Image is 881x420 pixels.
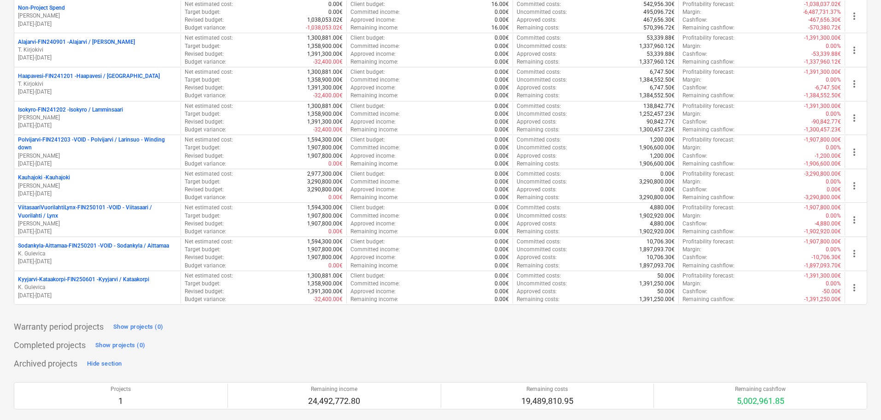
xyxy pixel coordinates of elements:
[683,186,707,194] p: Cashflow :
[350,170,385,178] p: Client budget :
[517,186,557,194] p: Approved costs :
[804,228,841,236] p: -1,902,920.00€
[650,204,675,212] p: 4,880.00€
[491,24,509,32] p: 16.00€
[495,126,509,134] p: 0.00€
[185,68,233,76] p: Net estimated cost :
[683,110,701,118] p: Margin :
[328,160,343,168] p: 0.00€
[495,58,509,66] p: 0.00€
[18,242,177,266] div: Sodankyla-Aittamaa-FIN250201 -VOID - Sodankyla / AittamaaK. Gulevica[DATE]-[DATE]
[517,160,560,168] p: Remaining costs :
[683,102,735,110] p: Profitability forecast :
[650,84,675,92] p: 6,747.50€
[647,118,675,126] p: 90,842.77€
[185,194,226,201] p: Budget variance :
[683,68,735,76] p: Profitability forecast :
[683,204,735,212] p: Profitability forecast :
[18,46,177,54] p: T. Kirjokivi
[350,16,396,24] p: Approved income :
[804,68,841,76] p: -1,391,300.00€
[307,246,343,254] p: 1,907,800.00€
[495,144,509,152] p: 0.00€
[185,178,221,186] p: Target budget :
[639,160,675,168] p: 1,906,600.00€
[307,50,343,58] p: 1,391,300.00€
[307,42,343,50] p: 1,358,900.00€
[185,204,233,212] p: Net estimated cost :
[18,258,177,266] p: [DATE] - [DATE]
[18,220,177,228] p: [PERSON_NAME]
[18,80,177,88] p: T. Kirjokivi
[639,228,675,236] p: 1,902,920.00€
[804,102,841,110] p: -1,391,300.00€
[350,246,400,254] p: Committed income :
[18,4,65,12] p: Non-Project Spend
[185,220,224,228] p: Revised budget :
[18,160,177,168] p: [DATE] - [DATE]
[495,152,509,160] p: 0.00€
[185,186,224,194] p: Revised budget :
[517,24,560,32] p: Remaining costs :
[517,42,567,50] p: Uncommitted costs :
[350,102,385,110] p: Client budget :
[95,340,145,351] div: Show projects (0)
[643,24,675,32] p: 570,396.72€
[87,359,122,369] div: Hide section
[313,58,343,66] p: -32,400.00€
[18,72,177,96] div: Haapavesi-FIN241201 -Haapavesi / [GEOGRAPHIC_DATA]T. Kirjokivi[DATE]-[DATE]
[185,8,221,16] p: Target budget :
[683,238,735,246] p: Profitability forecast :
[647,34,675,42] p: 53,339.88€
[185,246,221,254] p: Target budget :
[683,170,735,178] p: Profitability forecast :
[639,262,675,270] p: 1,897,093.70€
[639,76,675,84] p: 1,384,552.50€
[350,152,396,160] p: Approved income :
[650,220,675,228] p: 4,880.00€
[849,147,860,158] span: more_vert
[804,58,841,66] p: -1,337,960.12€
[849,112,860,124] span: more_vert
[683,76,701,84] p: Margin :
[495,76,509,84] p: 0.00€
[647,238,675,246] p: 10,706.30€
[307,254,343,261] p: 1,907,800.00€
[683,194,735,201] p: Remaining cashflow :
[835,376,881,420] iframe: Chat Widget
[647,50,675,58] p: 53,339.88€
[804,204,841,212] p: -1,907,800.00€
[517,238,561,246] p: Committed costs :
[683,254,707,261] p: Cashflow :
[804,34,841,42] p: -1,391,300.00€
[517,92,560,100] p: Remaining costs :
[18,106,123,114] p: Isokyro-FIN241202 - Isokyro / Lamminsaari
[350,254,396,261] p: Approved income :
[683,34,735,42] p: Profitability forecast :
[804,238,841,246] p: -1,907,800.00€
[849,214,860,225] span: more_vert
[350,262,398,270] p: Remaining income :
[350,126,398,134] p: Remaining income :
[350,194,398,201] p: Remaining income :
[185,212,221,220] p: Target budget :
[517,152,557,160] p: Approved costs :
[307,84,343,92] p: 1,391,300.00€
[826,42,841,50] p: 0.00%
[804,92,841,100] p: -1,384,552.50€
[93,338,147,353] button: Show projects (0)
[495,238,509,246] p: 0.00€
[307,178,343,186] p: 3,290,800.00€
[495,228,509,236] p: 0.00€
[85,356,124,371] button: Hide section
[307,220,343,228] p: 1,907,800.00€
[683,212,701,220] p: Margin :
[495,254,509,261] p: 0.00€
[185,118,224,126] p: Revised budget :
[517,262,560,270] p: Remaining costs :
[185,262,226,270] p: Budget variance :
[328,8,343,16] p: 0.00€
[517,16,557,24] p: Approved costs :
[826,178,841,186] p: 0.00%
[804,170,841,178] p: -3,290,800.00€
